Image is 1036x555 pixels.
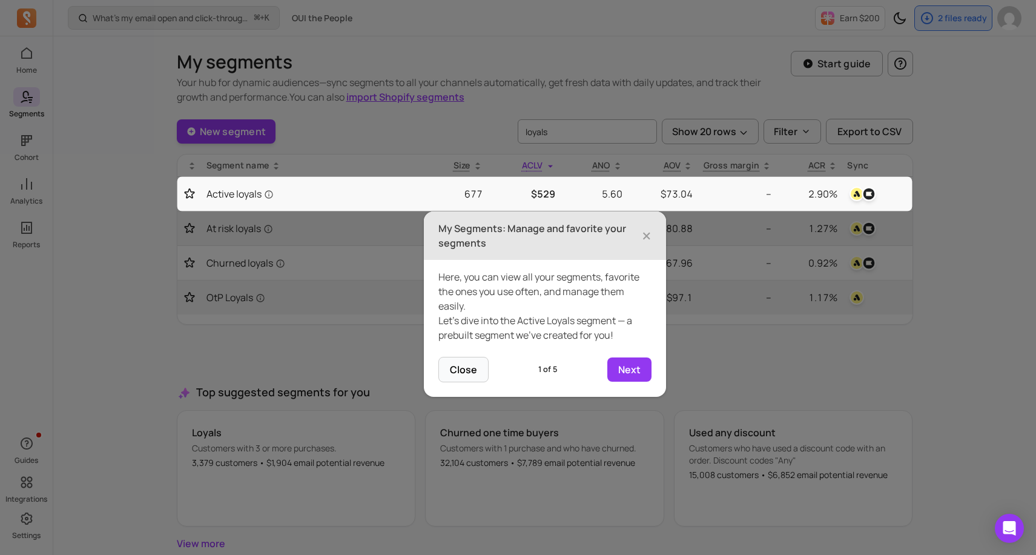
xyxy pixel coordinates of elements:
[438,270,652,313] p: Here, you can view all your segments, favorite the ones you use often, and manage them easily.
[438,221,642,250] h3: My Segments: Manage and favorite your segments
[538,364,557,375] span: 1 of 5
[642,222,652,249] span: ×
[607,357,652,382] button: Next
[438,313,652,342] p: Let’s dive into the Active Loyals segment — a prebuilt segment we’ve created for you!
[642,226,652,245] button: Close Tour
[995,514,1024,543] div: Open Intercom Messenger
[438,357,489,382] button: Close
